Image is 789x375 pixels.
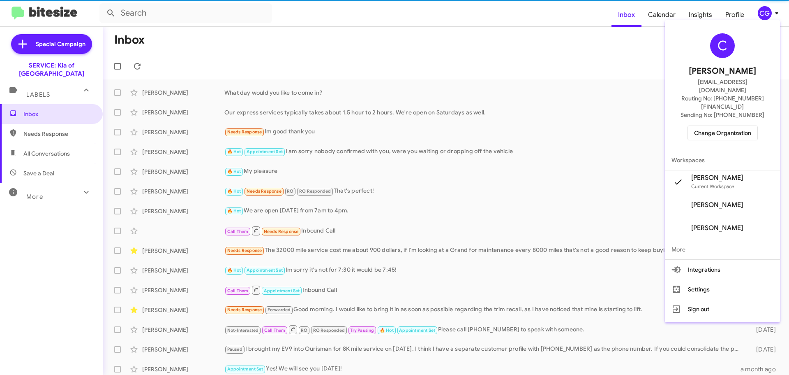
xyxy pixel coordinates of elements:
[681,111,764,119] span: Sending No: [PHONE_NUMBER]
[665,299,780,319] button: Sign out
[675,94,770,111] span: Routing No: [PHONE_NUMBER][FINANCIAL_ID]
[665,260,780,280] button: Integrations
[689,65,756,78] span: [PERSON_NAME]
[665,280,780,299] button: Settings
[691,174,743,182] span: [PERSON_NAME]
[694,126,751,140] span: Change Organization
[665,150,780,170] span: Workspaces
[691,183,734,189] span: Current Workspace
[710,33,735,58] div: C
[665,240,780,259] span: More
[691,224,743,232] span: [PERSON_NAME]
[691,201,743,209] span: [PERSON_NAME]
[687,126,758,140] button: Change Organization
[675,78,770,94] span: [EMAIL_ADDRESS][DOMAIN_NAME]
